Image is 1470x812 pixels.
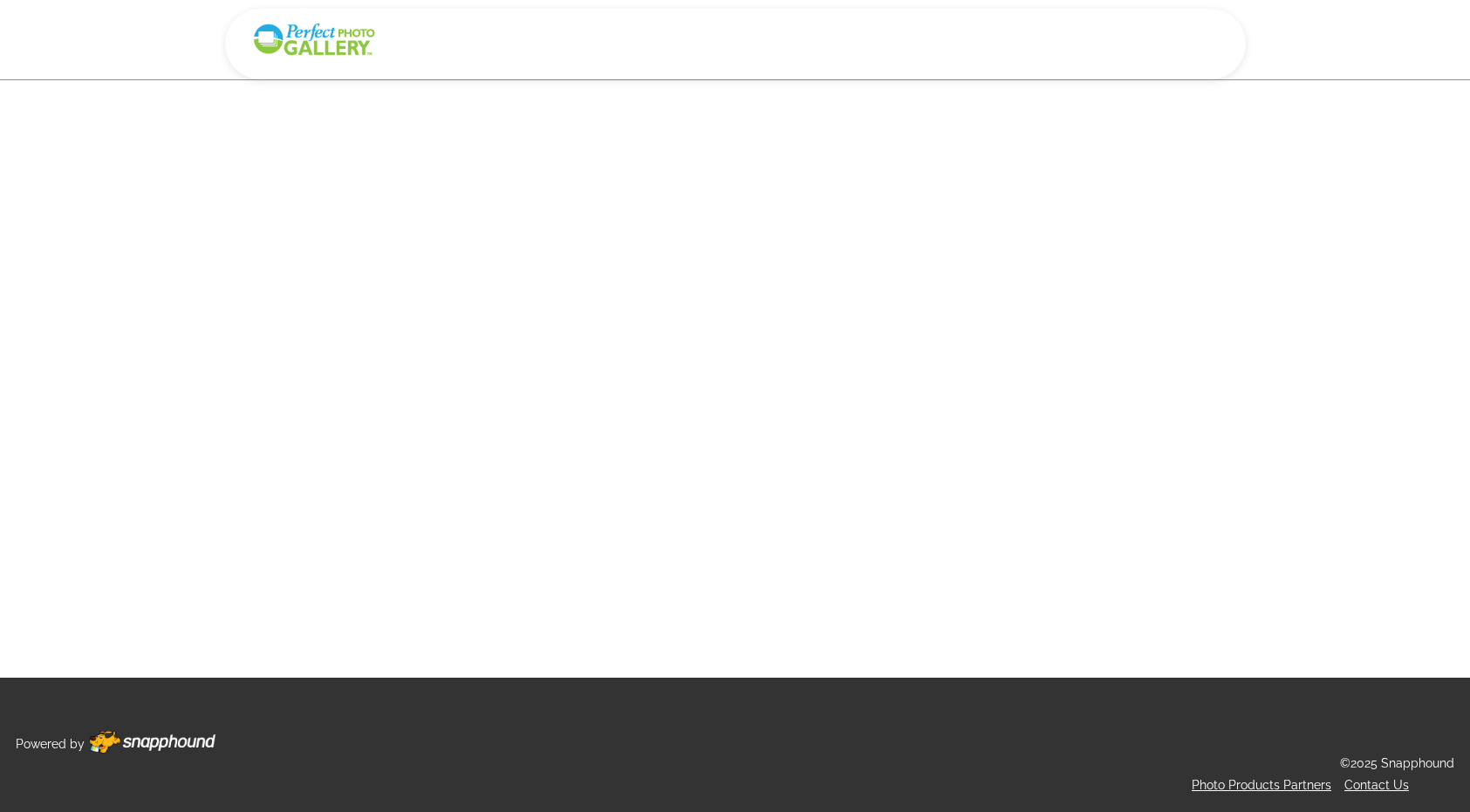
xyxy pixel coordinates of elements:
[1344,778,1409,792] a: Contact Us
[16,734,85,755] p: Powered by
[89,731,215,754] img: Footer
[1340,753,1454,774] p: ©2025 Snapphound
[1192,778,1331,792] a: Photo Products Partners
[251,22,377,58] img: Snapphound Logo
